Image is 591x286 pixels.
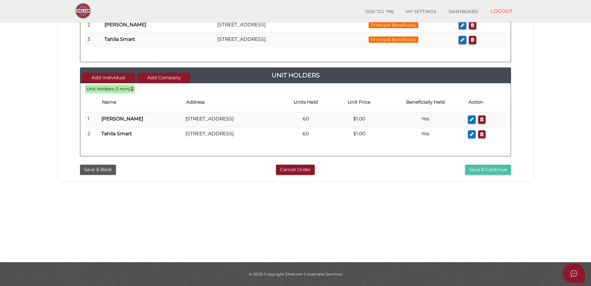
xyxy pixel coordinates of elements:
[80,70,511,80] a: Unit Holders
[63,271,528,277] div: © 2025 Copyright Shelcom Corporate Services
[369,22,418,28] span: Principal Beneficiary
[333,127,385,141] td: $1.00
[131,86,133,92] b: 2
[442,6,485,18] a: DASHBOARD
[278,127,333,141] td: 60
[389,100,462,105] h4: Beneficially Held
[102,100,180,105] h4: Name
[183,112,279,127] td: [STREET_ADDRESS]
[469,100,503,105] h4: Action
[85,127,99,141] td: 2
[484,5,519,17] a: LOGOUT
[369,37,418,43] span: Principal Beneficiary
[183,127,279,141] td: [STREET_ADDRESS]
[85,18,102,33] td: 2
[562,264,585,283] button: Open asap
[104,36,135,42] b: Tahlia Smart
[137,73,190,83] button: Add Company
[385,112,465,127] td: Yes
[333,112,385,127] td: $1.00
[85,112,99,127] td: 1
[385,127,465,141] td: Yes
[80,165,116,175] button: Save & Back
[336,100,382,105] h4: Unit Price
[101,131,132,136] b: Tahlia Smart
[186,100,276,105] h4: Address
[87,86,131,92] span: Unit Holders (1 min):
[400,6,442,18] a: MY SETTINGS
[85,33,102,47] td: 3
[82,73,135,83] button: Add Individual
[215,33,332,47] td: [STREET_ADDRESS]
[276,165,315,175] button: Cancel Order
[104,22,146,28] b: [PERSON_NAME]
[282,100,330,105] h4: Units Held
[215,18,332,33] td: [STREET_ADDRESS]
[359,6,400,18] a: 1300 722 796
[101,116,143,122] b: [PERSON_NAME]
[278,112,333,127] td: 60
[465,165,511,175] button: Save & Continue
